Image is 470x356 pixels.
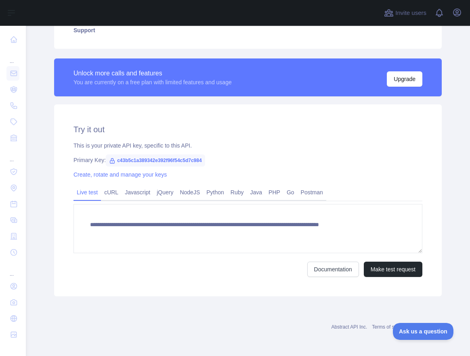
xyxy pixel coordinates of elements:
[332,324,367,330] a: Abstract API Inc.
[153,186,176,199] a: jQuery
[382,6,428,19] button: Invite users
[227,186,247,199] a: Ruby
[73,78,232,86] div: You are currently on a free plan with limited features and usage
[6,48,19,65] div: ...
[203,186,227,199] a: Python
[73,124,422,135] h2: Try it out
[387,71,422,87] button: Upgrade
[298,186,326,199] a: Postman
[122,186,153,199] a: Javascript
[6,147,19,163] div: ...
[64,21,432,39] a: Support
[395,8,426,18] span: Invite users
[265,186,283,199] a: PHP
[307,262,359,277] a: Documentation
[6,261,19,277] div: ...
[393,323,454,340] iframe: Toggle Customer Support
[73,142,422,150] div: This is your private API key, specific to this API.
[73,156,422,164] div: Primary Key:
[106,154,205,167] span: c43b5c1a389342e392f96f54c5d7c984
[364,262,422,277] button: Make test request
[73,171,167,178] a: Create, rotate and manage your keys
[73,69,232,78] div: Unlock more calls and features
[101,186,122,199] a: cURL
[247,186,266,199] a: Java
[283,186,298,199] a: Go
[372,324,407,330] a: Terms of service
[176,186,203,199] a: NodeJS
[73,186,101,199] a: Live test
